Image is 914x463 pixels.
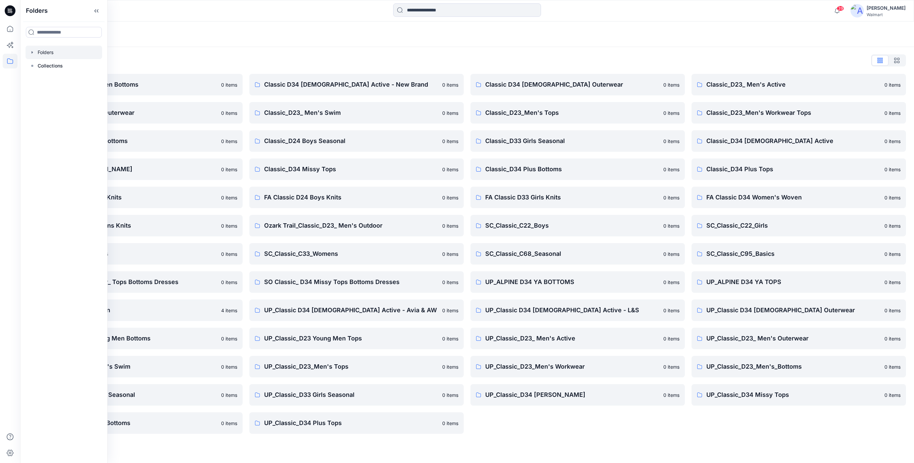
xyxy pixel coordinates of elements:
[485,334,659,343] p: UP_Classic_D23_ Men's Active
[692,187,906,208] a: FA Classic D34 Women's Woven0 items
[442,109,458,117] p: 0 items
[249,384,464,406] a: UP_Classic_D33 Girls Seasonal0 items
[663,109,679,117] p: 0 items
[264,165,438,174] p: Classic_D34 Missy Tops
[692,215,906,236] a: SC_Classic_C22_Girls0 items
[663,250,679,258] p: 0 items
[442,279,458,286] p: 0 items
[264,108,438,118] p: Classic_D23_ Men's Swim
[221,222,237,229] p: 0 items
[43,108,217,118] p: Classic_D23_ Men's Outerwear
[442,194,458,201] p: 0 items
[249,271,464,293] a: SO Classic_ D34 Missy Tops Bottoms Dresses0 items
[706,193,880,202] p: FA Classic D34 Women's Woven
[43,306,217,315] p: UP_Classic D24 Tween
[867,12,906,17] div: Walmart
[485,277,659,287] p: UP_ALPINE D34 YA BOTTOMS
[692,271,906,293] a: UP_ALPINE D34 YA TOPS0 items
[692,299,906,321] a: UP_Classic D34 [DEMOGRAPHIC_DATA] Outerwear0 items
[706,306,880,315] p: UP_Classic D34 [DEMOGRAPHIC_DATA] Outerwear
[884,81,901,88] p: 0 items
[28,187,243,208] a: FA Classic D23 Mens Knits0 items
[442,307,458,314] p: 0 items
[442,250,458,258] p: 0 items
[43,193,217,202] p: FA Classic D23 Mens Knits
[470,328,685,349] a: UP_Classic_D23_ Men's Active0 items
[884,194,901,201] p: 0 items
[884,363,901,370] p: 0 items
[470,271,685,293] a: UP_ALPINE D34 YA BOTTOMS0 items
[43,165,217,174] p: Classic_D34 [PERSON_NAME]
[43,221,217,230] p: FA Classic D34 Womens Knits
[28,74,243,95] a: Classic D23 Young Men Bottoms0 items
[837,6,844,11] span: 39
[249,328,464,349] a: UP_Classic_D23 Young Men Tops0 items
[28,412,243,434] a: UP_Classic_D34 Plus Bottoms0 items
[485,80,659,89] p: Classic D34 [DEMOGRAPHIC_DATA] Outerwear
[485,249,659,259] p: SC_Classic_C68_Seasonal
[692,130,906,152] a: Classic_D34 [DEMOGRAPHIC_DATA] Active0 items
[249,102,464,124] a: Classic_D23_ Men's Swim0 items
[692,356,906,377] a: UP_Classic_D23_Men's_Bottoms0 items
[221,250,237,258] p: 0 items
[706,221,880,230] p: SC_Classic_C22_Girls
[28,243,243,265] a: SC_Classic_C23_Mens0 items
[867,4,906,12] div: [PERSON_NAME]
[485,390,659,400] p: UP_Classic_D34 [PERSON_NAME]
[28,158,243,180] a: Classic_D34 [PERSON_NAME]0 items
[706,80,880,89] p: Classic_D23_ Men's Active
[249,412,464,434] a: UP_Classic_D34 Plus Tops0 items
[221,420,237,427] p: 0 items
[28,130,243,152] a: Classic_D23_Men's_Bottoms0 items
[221,335,237,342] p: 0 items
[663,363,679,370] p: 0 items
[264,249,438,259] p: SC_Classic_C33_Womens
[264,221,438,230] p: Ozark Trail_Classic_D23_ Men's Outdoor
[249,130,464,152] a: Classic_D24 Boys Seasonal0 items
[28,299,243,321] a: UP_Classic D24 Tween4 items
[706,390,880,400] p: UP_Classic_D34 Missy Tops
[221,109,237,117] p: 0 items
[470,158,685,180] a: Classic_D34 Plus Bottoms0 items
[249,74,464,95] a: Classic D34 [DEMOGRAPHIC_DATA] Active - New Brand0 items
[884,279,901,286] p: 0 items
[221,307,237,314] p: 4 items
[884,166,901,173] p: 0 items
[28,384,243,406] a: UP_Classic_D24 Boys Seasonal0 items
[884,222,901,229] p: 0 items
[442,420,458,427] p: 0 items
[221,391,237,399] p: 0 items
[692,384,906,406] a: UP_Classic_D34 Missy Tops0 items
[485,136,659,146] p: Classic_D33 Girls Seasonal
[470,356,685,377] a: UP_Classic_D23_Men's Workwear0 items
[663,307,679,314] p: 0 items
[692,328,906,349] a: UP_Classic_D23_ Men's Outerwear0 items
[264,362,438,371] p: UP_Classic_D23_Men's Tops
[442,391,458,399] p: 0 items
[43,334,217,343] p: UP_Classic_D23 Young Men Bottoms
[43,390,217,400] p: UP_Classic_D24 Boys Seasonal
[249,243,464,265] a: SC_Classic_C33_Womens0 items
[470,299,685,321] a: UP_Classic D34 [DEMOGRAPHIC_DATA] Active - L&S0 items
[249,187,464,208] a: FA Classic D24 Boys Knits0 items
[663,222,679,229] p: 0 items
[442,335,458,342] p: 0 items
[221,363,237,370] p: 0 items
[470,130,685,152] a: Classic_D33 Girls Seasonal0 items
[485,165,659,174] p: Classic_D34 Plus Bottoms
[485,221,659,230] p: SC_Classic_C22_Boys
[264,136,438,146] p: Classic_D24 Boys Seasonal
[28,271,243,293] a: Scoop _ Classic Missy_ Tops Bottoms Dresses0 items
[485,306,659,315] p: UP_Classic D34 [DEMOGRAPHIC_DATA] Active - L&S
[663,194,679,201] p: 0 items
[884,250,901,258] p: 0 items
[221,166,237,173] p: 0 items
[264,306,438,315] p: UP_Classic D34 [DEMOGRAPHIC_DATA] Active - Avia & AW
[28,215,243,236] a: FA Classic D34 Womens Knits0 items
[706,334,880,343] p: UP_Classic_D23_ Men's Outerwear
[884,391,901,399] p: 0 items
[264,418,438,428] p: UP_Classic_D34 Plus Tops
[43,362,217,371] p: UP_Classic_D23_ Men's Swim
[43,136,217,146] p: Classic_D23_Men's_Bottoms
[692,74,906,95] a: Classic_D23_ Men's Active0 items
